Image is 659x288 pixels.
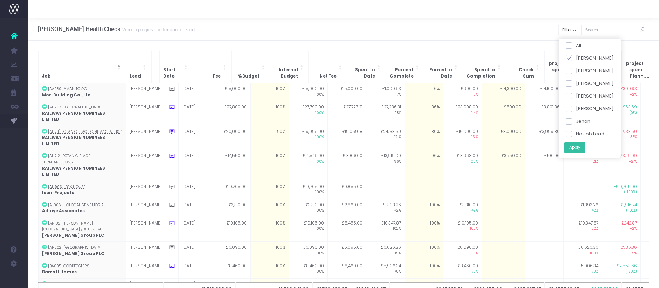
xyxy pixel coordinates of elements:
[38,260,126,278] td: :
[42,190,74,195] strong: Iceni Projects
[42,153,90,165] abbr: [AH712] Botanic Place Turntable Animations
[563,242,602,260] td: £6,626.36
[327,126,366,150] td: £19,059.18
[617,281,637,288] span: +£3,579.81
[38,242,126,260] td: :
[212,217,250,242] td: £10,105.00
[250,83,289,101] td: 100%
[443,150,482,181] td: £13,968.00
[42,110,105,122] strong: RAILWAY PENSION NOMINEES LIMITED
[370,251,401,256] span: 109%
[250,260,289,278] td: 100%
[405,101,443,126] td: 86%
[212,181,250,199] td: £10,705.00
[42,251,104,256] strong: [PERSON_NAME] Group PLC
[565,105,614,112] label: [PERSON_NAME]
[615,263,637,269] span: -£2,553.66
[48,202,106,208] abbr: [AJ006] Holocaust Memorial
[126,126,165,150] td: [PERSON_NAME]
[126,150,165,181] td: [PERSON_NAME]
[625,61,650,79] span: projected spend vs Planned
[565,93,614,100] label: [PERSON_NAME]
[38,150,126,181] td: :
[212,126,250,150] td: £20,000.00
[565,130,604,138] label: No Job Lead
[327,260,366,278] td: £8,460.00
[443,242,482,260] td: £6,090.00
[250,242,289,260] td: 100%
[126,217,165,242] td: [PERSON_NAME]
[126,51,151,83] th: Lead: Activate to sort: Activate to sort
[293,226,324,232] span: 100%
[447,226,478,232] span: 102%
[178,101,212,126] td: [DATE]
[447,92,478,98] span: 112%
[130,73,141,80] span: Lead
[121,26,195,33] small: Work in progress performance report
[565,42,581,49] label: All
[327,83,366,101] td: £15,000.00
[48,86,87,92] abbr: [AA080] Aman Tokyo
[38,26,195,33] h3: [PERSON_NAME] Health Check
[405,150,443,181] td: 96%
[366,260,405,278] td: £5,906.34
[193,51,231,83] th: Fee: Activate to sort: Activate to sort
[567,159,598,165] span: 121%
[565,55,614,62] label: [PERSON_NAME]
[525,101,563,126] td: £3,891.86
[565,80,614,87] label: [PERSON_NAME]
[178,181,212,199] td: [DATE]
[327,217,366,242] td: £8,455.00
[126,242,165,260] td: [PERSON_NAME]
[289,217,327,242] td: £10,105.00
[618,86,637,92] span: +£309.93
[606,190,637,195] span: (-100%)
[212,150,250,181] td: £14,550.00
[563,260,602,278] td: £5,906.34
[293,92,324,98] span: 100%
[293,110,324,116] span: 100%
[366,126,405,150] td: £24,133.50
[567,226,598,232] span: 102%
[558,25,582,35] button: Filter
[447,251,478,256] span: 109%
[250,199,289,217] td: 100%
[178,83,212,101] td: [DATE]
[274,67,298,79] span: Internal Budget
[289,126,327,150] td: £19,999.00
[463,51,506,83] th: Spend to Completion: Activate to sort: Activate to sort
[447,269,478,274] span: 70%
[606,269,637,274] span: (-30%)
[525,126,563,150] td: £3,999.80
[370,269,401,274] span: 70%
[289,101,327,126] td: £27,799.00
[447,159,478,165] span: 100%
[289,181,327,199] td: £10,705.00
[614,184,637,190] span: -£10,705.00
[178,242,212,260] td: [DATE]
[289,150,327,181] td: £14,549.00
[320,73,337,80] span: Net Fee
[428,67,452,79] span: Earned to Date
[370,208,401,213] span: 42%
[405,126,443,150] td: 80%
[270,51,308,83] th: Internal Budget: Activate to sort: Activate to sort
[289,242,327,260] td: £6,090.00
[443,83,482,101] td: £900.00
[212,101,250,126] td: £27,800.00
[327,199,366,217] td: £2,860.00
[443,199,482,217] td: £3,310.00
[618,245,637,251] span: +£536.36
[38,181,126,199] td: :
[617,129,637,135] span: +£7,133.50
[293,269,324,274] span: 100%
[163,67,182,79] span: Start Date
[38,101,126,126] td: :
[48,105,102,110] abbr: [AH707] Botanic Place
[510,67,534,79] span: Check Sum
[482,150,525,181] td: £3,750.00
[567,208,598,213] span: 42%
[178,150,212,181] td: [DATE]
[386,51,424,83] th: Percent Complete: Activate to sort: Activate to sort
[447,135,478,140] span: 151%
